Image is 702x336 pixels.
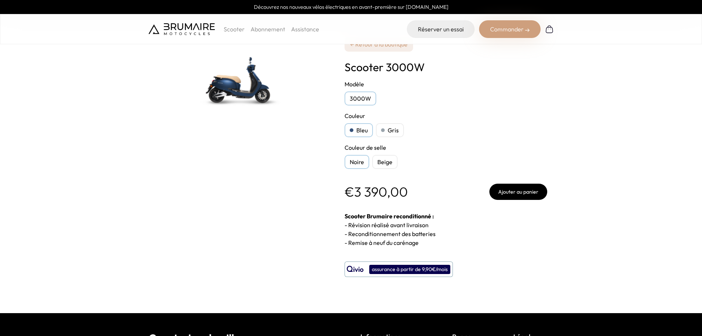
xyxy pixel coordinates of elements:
[479,20,541,38] div: Commander
[525,28,530,32] img: right-arrow-2.png
[149,18,333,141] img: Scooter 3000W
[345,123,373,137] div: Bleu
[251,25,285,33] a: Abonnement
[345,60,547,74] h1: Scooter 3000W
[347,265,364,274] img: logo qivio
[291,25,319,33] a: Assistance
[149,23,215,35] img: Brumaire Motocycles
[345,155,369,169] div: Noire
[372,155,398,169] div: Beige
[545,25,554,34] img: Panier
[345,212,434,220] strong: Scooter Brumaire reconditionné :
[407,20,475,38] a: Réserver un essai
[345,91,376,105] div: 3000W
[224,25,245,34] p: Scooter
[345,212,547,256] div: - Révision réalisé avant livraison - Reconditionnement des batteries - Remise à neuf du carénage
[489,184,547,200] button: Ajouter au panier
[345,111,547,120] h2: Couleur
[345,80,547,89] h2: Modèle
[345,184,408,199] p: €3 390,00
[376,123,404,137] div: Gris
[345,143,547,152] h2: Couleur de selle
[369,265,450,274] div: assurance à partir de 9,90€/mois
[345,261,453,277] button: assurance à partir de 9,90€/mois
